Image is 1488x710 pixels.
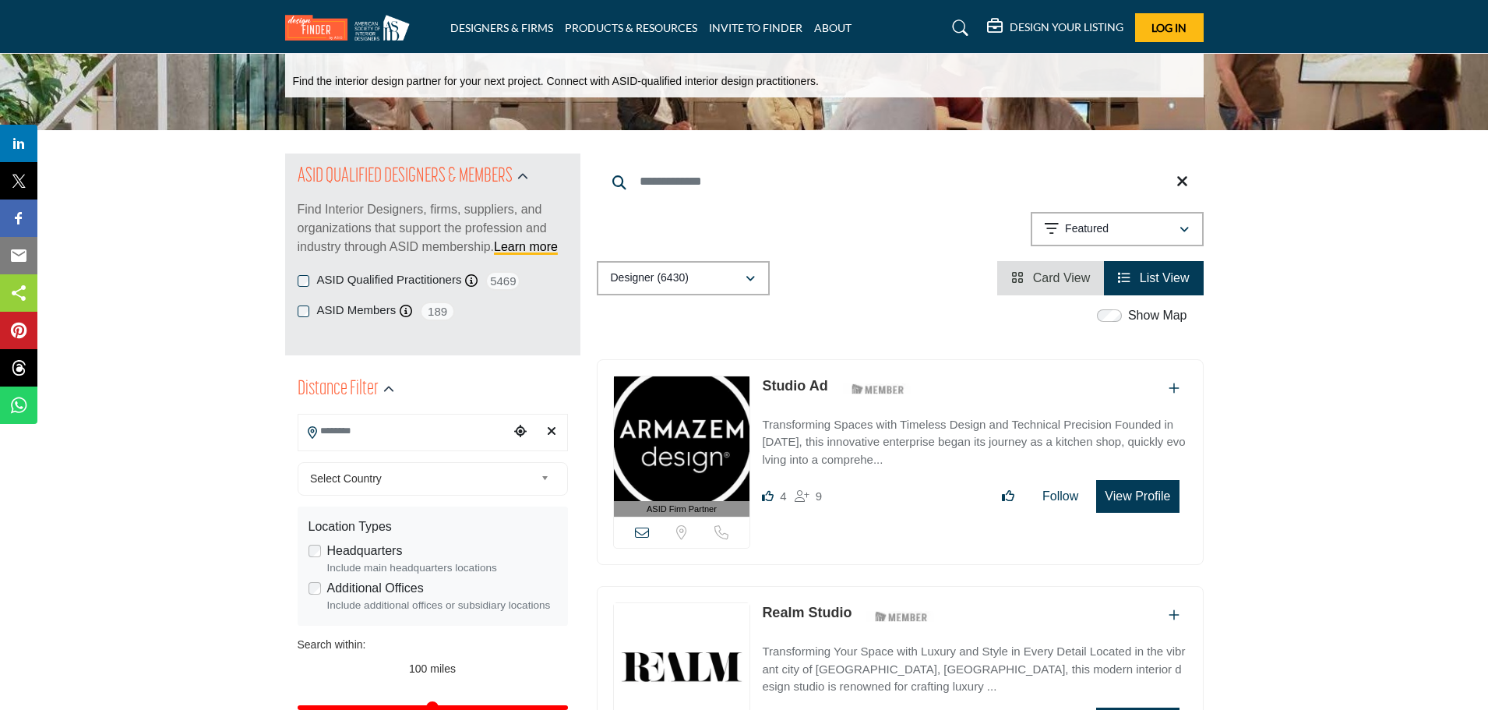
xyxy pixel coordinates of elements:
a: Studio Ad [762,378,827,394]
div: Choose your current location [509,415,532,449]
div: Clear search location [540,415,563,449]
p: Featured [1065,221,1109,237]
span: List View [1140,271,1190,284]
a: DESIGNERS & FIRMS [450,21,553,34]
label: Show Map [1128,306,1187,325]
input: ASID Members checkbox [298,306,309,317]
a: Transforming Your Space with Luxury and Style in Every Detail Located in the vibrant city of [GEO... [762,634,1187,696]
li: List View [1104,261,1203,295]
i: Likes [762,490,774,502]
a: INVITE TO FINDER [709,21,802,34]
a: Add To List [1169,382,1179,395]
p: Transforming Your Space with Luxury and Style in Every Detail Located in the vibrant city of [GEO... [762,643,1187,696]
span: Card View [1033,271,1091,284]
p: Designer (6430) [611,270,689,286]
a: Transforming Spaces with Timeless Design and Technical Precision Founded in [DATE], this innovati... [762,407,1187,469]
button: Designer (6430) [597,261,770,295]
span: ASID Firm Partner [647,503,717,516]
label: Headquarters [327,542,403,560]
img: ASID Members Badge Icon [843,380,913,399]
p: Find the interior design partner for your next project. Connect with ASID-qualified interior desi... [293,74,819,90]
h2: ASID QUALIFIED DESIGNERS & MEMBERS [298,163,513,191]
li: Card View [997,261,1104,295]
a: Search [937,16,978,41]
span: Select Country [310,469,534,488]
span: Log In [1151,21,1187,34]
img: Studio Ad [614,376,750,501]
div: Search within: [298,637,568,653]
button: Featured [1031,212,1204,246]
div: Include main headquarters locations [327,560,557,576]
p: Transforming Spaces with Timeless Design and Technical Precision Founded in [DATE], this innovati... [762,416,1187,469]
a: Learn more [494,240,558,253]
h5: DESIGN YOUR LISTING [1010,20,1123,34]
label: ASID Members [317,302,397,320]
a: View Card [1011,271,1090,284]
input: ASID Qualified Practitioners checkbox [298,275,309,287]
div: Followers [795,487,822,506]
a: Realm Studio [762,605,852,620]
img: Site Logo [285,15,418,41]
a: ASID Firm Partner [614,376,750,517]
input: Search Location [298,416,509,447]
p: Studio Ad [762,376,827,397]
img: ASID Members Badge Icon [866,606,936,626]
span: 5469 [485,271,520,291]
label: Additional Offices [327,579,424,598]
span: 4 [780,489,786,503]
a: PRODUCTS & RESOURCES [565,21,697,34]
span: 100 miles [409,662,456,675]
a: View List [1118,271,1189,284]
span: 189 [420,302,455,321]
label: ASID Qualified Practitioners [317,271,462,289]
button: Log In [1135,13,1204,42]
h2: Distance Filter [298,376,379,404]
button: Like listing [992,481,1024,512]
button: View Profile [1096,480,1179,513]
button: Follow [1032,481,1088,512]
div: DESIGN YOUR LISTING [987,19,1123,37]
div: Include additional offices or subsidiary locations [327,598,557,613]
p: Realm Studio [762,602,852,623]
p: Find Interior Designers, firms, suppliers, and organizations that support the profession and indu... [298,200,568,256]
a: Add To List [1169,609,1179,622]
span: 9 [816,489,822,503]
a: ABOUT [814,21,852,34]
div: Location Types [309,517,557,536]
input: Search Keyword [597,163,1204,200]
